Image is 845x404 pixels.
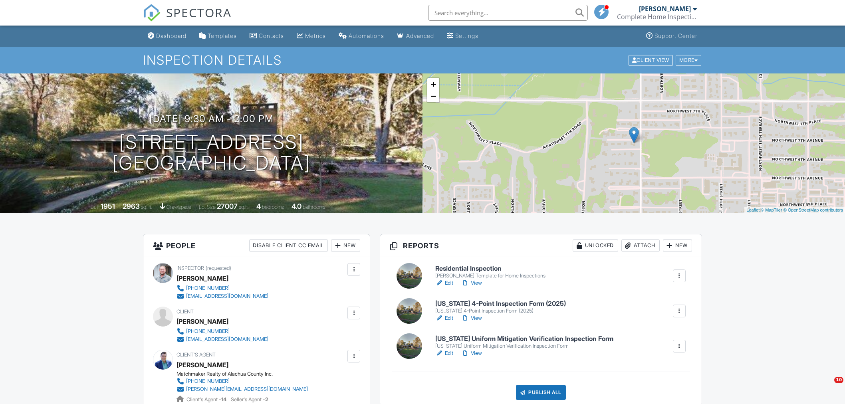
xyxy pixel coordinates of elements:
div: Client View [629,55,673,65]
div: New [331,239,360,252]
a: © MapTiler [761,208,782,212]
a: Zoom out [427,90,439,102]
a: [PHONE_NUMBER] [177,377,308,385]
div: 4.0 [292,202,302,210]
div: [PERSON_NAME] [177,315,228,327]
a: Leaflet [746,208,760,212]
a: Edit [435,279,453,287]
a: [PHONE_NUMBER] [177,327,268,335]
span: sq.ft. [239,204,249,210]
a: Metrics [294,29,329,44]
span: bedrooms [262,204,284,210]
div: Advanced [406,32,434,39]
div: 2963 [123,202,140,210]
a: Templates [196,29,240,44]
div: Dashboard [156,32,186,39]
div: [PERSON_NAME] [639,5,691,13]
div: Matchmaker Realty of Alachua County Inc. [177,371,314,377]
div: [PHONE_NUMBER] [186,328,230,335]
div: Templates [208,32,237,39]
div: | [744,207,845,214]
h6: [US_STATE] 4-Point Inspection Form (2025) [435,300,566,307]
span: sq. ft. [141,204,152,210]
a: Settings [444,29,482,44]
div: [EMAIL_ADDRESS][DOMAIN_NAME] [186,336,268,343]
input: Search everything... [428,5,588,21]
div: [PERSON_NAME] [177,272,228,284]
a: [PHONE_NUMBER] [177,284,268,292]
img: The Best Home Inspection Software - Spectora [143,4,161,22]
span: Lot Size [199,204,216,210]
a: View [461,314,482,322]
span: (requested) [206,265,231,271]
span: crawlspace [167,204,191,210]
h1: [STREET_ADDRESS] [GEOGRAPHIC_DATA] [112,132,310,174]
div: Support Center [655,32,697,39]
a: Edit [435,349,453,357]
h1: Inspection Details [143,53,702,67]
span: Client [177,309,194,315]
div: 1951 [101,202,115,210]
div: Disable Client CC Email [249,239,328,252]
a: Contacts [246,29,287,44]
div: [EMAIL_ADDRESS][DOMAIN_NAME] [186,293,268,299]
a: Client View [628,57,675,63]
div: [US_STATE] 4-Point Inspection Form (2025) [435,308,566,314]
a: [PERSON_NAME] [177,359,228,371]
a: Residential Inspection [PERSON_NAME] Template for Home Inspections [435,265,545,279]
a: Automations (Basic) [335,29,387,44]
h6: Residential Inspection [435,265,545,272]
strong: 2 [265,396,268,402]
div: New [663,239,692,252]
a: [US_STATE] Uniform Mitigation Verification Inspection Form [US_STATE] Uniform Mitigation Verifica... [435,335,613,349]
span: SPECTORA [166,4,232,21]
a: Support Center [643,29,700,44]
a: View [461,349,482,357]
div: [PERSON_NAME] Template for Home Inspections [435,273,545,279]
strong: 14 [221,396,226,402]
div: Automations [349,32,384,39]
span: Built [91,204,99,210]
iframe: Intercom live chat [818,377,837,396]
span: 10 [834,377,843,383]
span: Client's Agent [177,352,216,358]
div: Contacts [259,32,284,39]
div: 27007 [217,202,238,210]
a: Zoom in [427,78,439,90]
div: [US_STATE] Uniform Mitigation Verification Inspection Form [435,343,613,349]
div: [PHONE_NUMBER] [186,378,230,384]
a: © OpenStreetMap contributors [784,208,843,212]
div: Publish All [516,385,566,400]
h3: Reports [380,234,702,257]
div: Settings [455,32,478,39]
div: Unlocked [573,239,618,252]
a: View [461,279,482,287]
div: Metrics [305,32,326,39]
span: bathrooms [303,204,325,210]
span: Seller's Agent - [231,396,268,402]
a: SPECTORA [143,11,232,28]
div: More [676,55,702,65]
span: Inspector [177,265,204,271]
div: 4 [256,202,261,210]
h3: People [143,234,370,257]
span: Client's Agent - [186,396,228,402]
a: Advanced [394,29,437,44]
a: Dashboard [145,29,190,44]
div: Attach [621,239,660,252]
h3: [DATE] 9:30 am - 2:00 pm [149,113,274,124]
a: Edit [435,314,453,322]
div: Complete Home Inspections Plus [617,13,697,21]
a: [EMAIL_ADDRESS][DOMAIN_NAME] [177,335,268,343]
a: [PERSON_NAME][EMAIL_ADDRESS][DOMAIN_NAME] [177,385,308,393]
a: [EMAIL_ADDRESS][DOMAIN_NAME] [177,292,268,300]
div: [PERSON_NAME][EMAIL_ADDRESS][DOMAIN_NAME] [186,386,308,392]
a: [US_STATE] 4-Point Inspection Form (2025) [US_STATE] 4-Point Inspection Form (2025) [435,300,566,314]
h6: [US_STATE] Uniform Mitigation Verification Inspection Form [435,335,613,343]
div: [PHONE_NUMBER] [186,285,230,291]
